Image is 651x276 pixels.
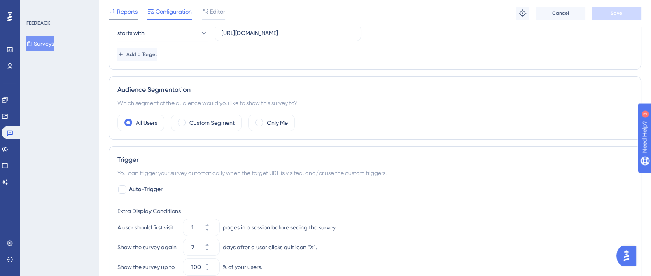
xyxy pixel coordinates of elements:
span: Need Help? [19,2,51,12]
button: Add a Target [117,48,157,61]
label: Only Me [267,118,288,128]
span: Configuration [156,7,192,16]
iframe: UserGuiding AI Assistant Launcher [616,243,641,268]
div: Extra Display Conditions [117,206,632,216]
div: % of your users. [223,262,262,272]
button: Surveys [26,36,54,51]
button: Cancel [536,7,585,20]
span: Cancel [552,10,569,16]
div: days after a user clicks quit icon “X”. [223,242,317,252]
div: A user should first visit [117,222,180,232]
span: Auto-Trigger [129,185,163,194]
label: All Users [136,118,157,128]
span: Reports [117,7,138,16]
label: Custom Segment [189,118,235,128]
button: starts with [117,25,208,41]
div: Audience Segmentation [117,85,632,95]
button: Save [592,7,641,20]
div: Which segment of the audience would you like to show this survey to? [117,98,632,108]
span: Save [611,10,622,16]
div: FEEDBACK [26,20,50,26]
div: Trigger [117,155,632,165]
div: Show the survey again [117,242,180,252]
input: yourwebsite.com/path [222,28,354,37]
span: starts with [117,28,145,38]
div: You can trigger your survey automatically when the target URL is visited, and/or use the custom t... [117,168,632,178]
span: Editor [210,7,225,16]
div: pages in a session before seeing the survey. [223,222,336,232]
span: Add a Target [126,51,157,58]
div: 3 [57,4,60,11]
div: Show the survey up to [117,262,180,272]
